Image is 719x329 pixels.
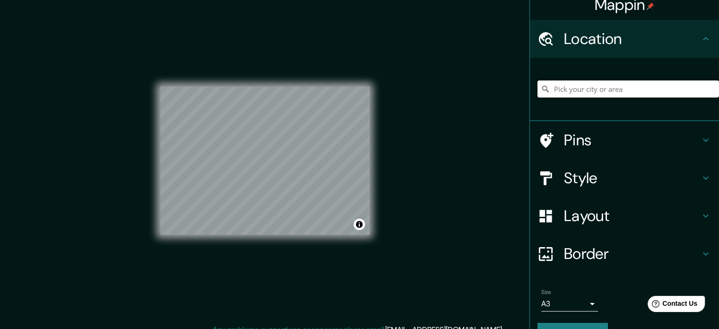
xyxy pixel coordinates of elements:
[541,288,551,296] label: Size
[160,87,370,235] canvas: Map
[530,159,719,197] div: Style
[530,121,719,159] div: Pins
[354,219,365,230] button: Toggle attribution
[564,169,700,187] h4: Style
[530,235,719,273] div: Border
[564,206,700,225] h4: Layout
[564,244,700,263] h4: Border
[647,2,654,10] img: pin-icon.png
[564,131,700,150] h4: Pins
[530,197,719,235] div: Layout
[530,20,719,58] div: Location
[635,292,709,319] iframe: Help widget launcher
[537,80,719,98] input: Pick your city or area
[564,29,700,48] h4: Location
[541,296,598,311] div: A3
